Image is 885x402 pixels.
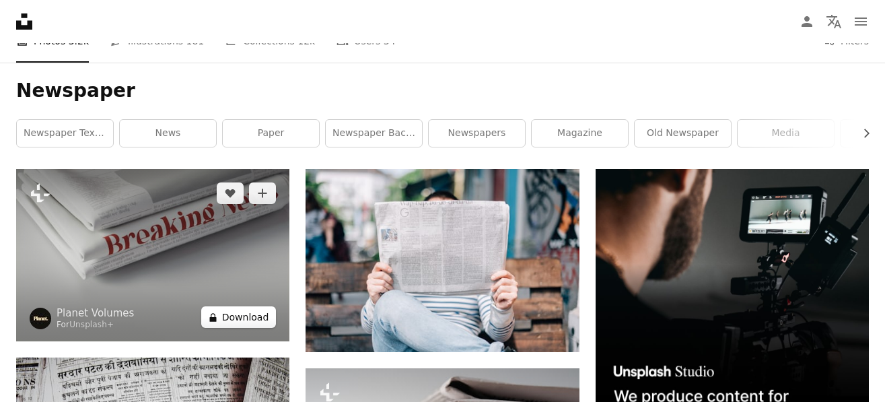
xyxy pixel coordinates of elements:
[57,320,134,331] div: For
[69,320,114,329] a: Unsplash+
[201,306,277,328] button: Download
[820,8,847,35] button: Language
[120,120,216,147] a: news
[16,249,289,261] a: a stack of newspapers sitting on top of each other
[16,79,869,103] h1: Newspaper
[635,120,731,147] a: old newspaper
[326,120,422,147] a: newspaper background
[249,182,276,204] button: Add to Collection
[217,182,244,204] button: Like
[793,8,820,35] a: Log in / Sign up
[16,169,289,341] img: a stack of newspapers sitting on top of each other
[16,13,32,30] a: Home — Unsplash
[57,306,134,320] a: Planet Volumes
[429,120,525,147] a: newspapers
[532,120,628,147] a: magazine
[17,120,113,147] a: newspaper texture
[854,120,869,147] button: scroll list to the right
[223,120,319,147] a: paper
[30,308,51,329] img: Go to Planet Volumes's profile
[738,120,834,147] a: media
[306,169,579,351] img: man sitting on bench reading newspaper
[847,8,874,35] button: Menu
[306,255,579,267] a: man sitting on bench reading newspaper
